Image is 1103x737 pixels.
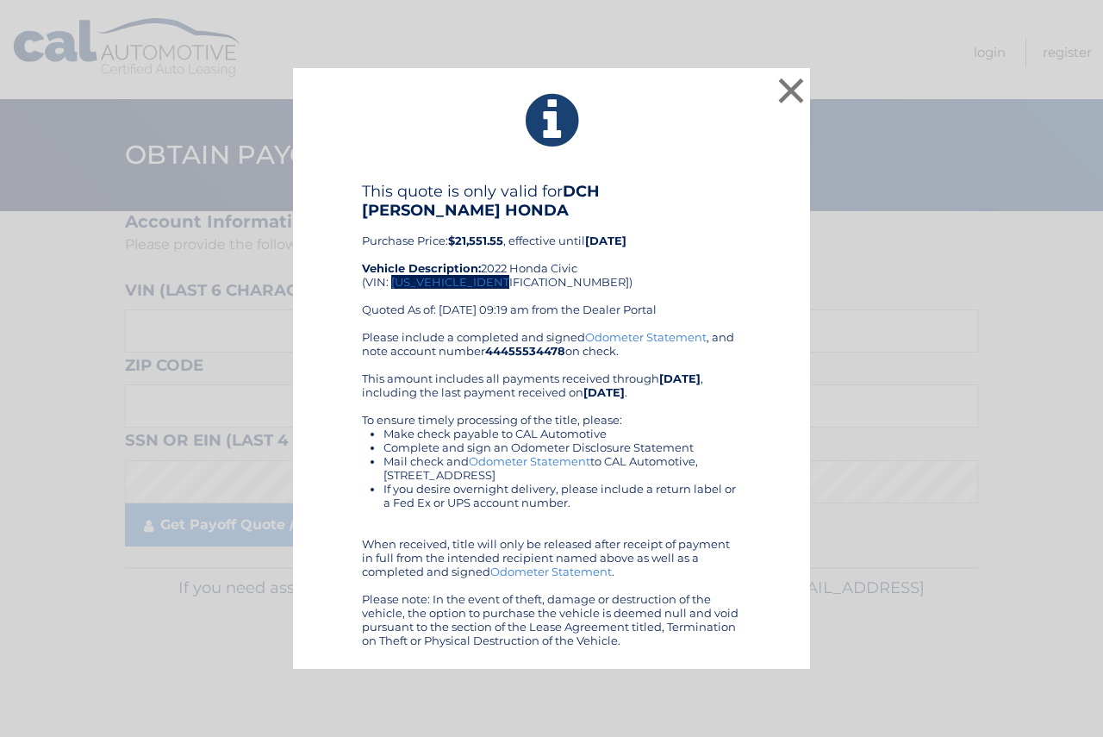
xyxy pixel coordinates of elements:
a: Odometer Statement [469,454,590,468]
li: Mail check and to CAL Automotive, [STREET_ADDRESS] [383,454,741,482]
li: Complete and sign an Odometer Disclosure Statement [383,440,741,454]
a: Odometer Statement [585,330,707,344]
li: Make check payable to CAL Automotive [383,427,741,440]
a: Odometer Statement [490,565,612,578]
li: If you desire overnight delivery, please include a return label or a Fed Ex or UPS account number. [383,482,741,509]
b: [DATE] [585,234,626,247]
strong: Vehicle Description: [362,261,481,275]
b: $21,551.55 [448,234,503,247]
button: × [774,73,808,108]
b: [DATE] [583,385,625,399]
b: 44455534478 [485,344,565,358]
div: Please include a completed and signed , and note account number on check. This amount includes al... [362,330,741,647]
b: [DATE] [659,372,701,385]
div: Purchase Price: , effective until 2022 Honda Civic (VIN: [US_VEHICLE_IDENTIFICATION_NUMBER]) Quot... [362,182,741,330]
h4: This quote is only valid for [362,182,741,220]
b: DCH [PERSON_NAME] HONDA [362,182,600,220]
